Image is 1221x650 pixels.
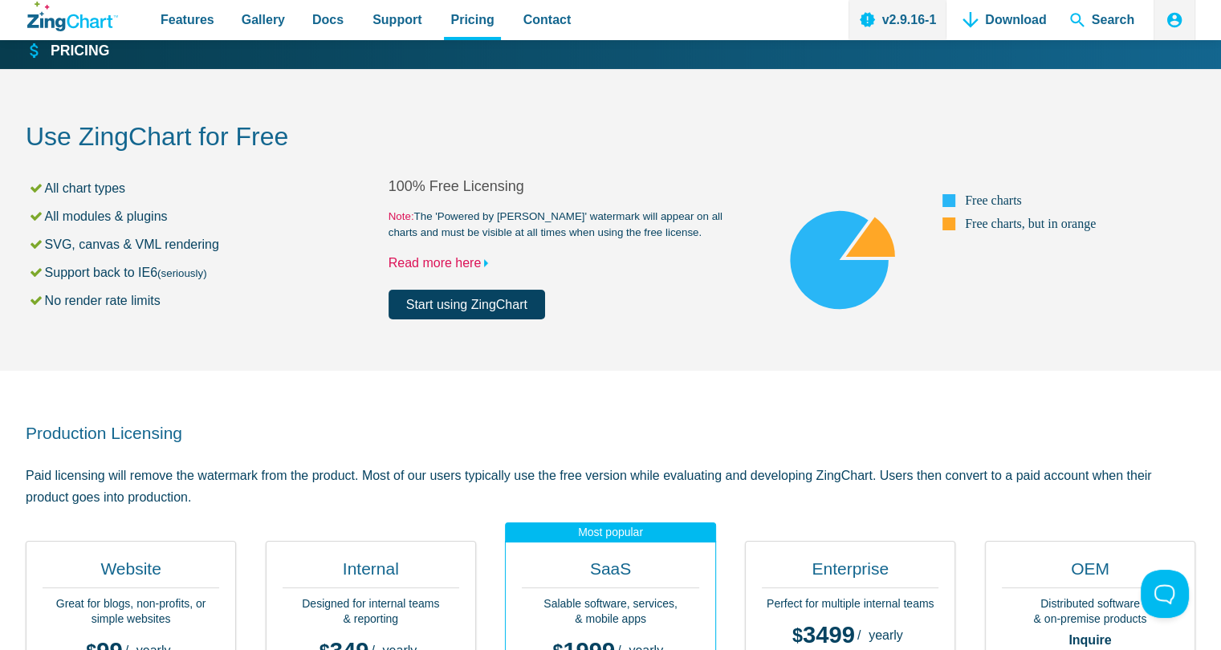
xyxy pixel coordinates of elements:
span: Note: [389,210,414,222]
p: Paid licensing will remove the watermark from the product. Most of our users typically use the fr... [26,465,1195,508]
span: / [857,629,861,642]
a: ZingChart Logo. Click to return to the homepage [27,2,118,31]
li: Support back to IE6 [28,262,389,283]
span: Pricing [450,9,494,30]
span: Docs [312,9,344,30]
small: The 'Powered by [PERSON_NAME]' watermark will appear on all charts and must be visible at all tim... [389,209,751,241]
h2: Internal [283,558,459,588]
strong: Inquire [1002,634,1178,647]
p: Distributed software & on-premise products [1002,596,1178,628]
p: Salable software, services, & mobile apps [522,596,698,628]
span: yearly [869,628,903,642]
span: Support [372,9,421,30]
a: Pricing [27,42,109,61]
h2: OEM [1002,558,1178,588]
strong: Pricing [51,44,109,59]
a: Read more here [389,256,496,270]
h2: Use ZingChart for Free [26,120,1195,156]
p: Great for blogs, non-profits, or simple websites [43,596,219,628]
iframe: Toggle Customer Support [1141,570,1189,618]
span: 3499 [792,622,855,648]
span: Features [161,9,214,30]
li: All chart types [28,177,389,199]
a: Start using ZingChart [389,290,545,319]
span: Gallery [242,9,285,30]
li: No render rate limits [28,290,389,311]
h2: Website [43,558,219,588]
h2: Production Licensing [26,422,1195,444]
li: All modules & plugins [28,205,389,227]
li: SVG, canvas & VML rendering [28,234,389,255]
h2: SaaS [522,558,698,588]
h2: Enterprise [762,558,938,588]
p: Perfect for multiple internal teams [762,596,938,612]
h2: 100% Free Licensing [389,177,751,196]
span: Contact [523,9,572,30]
p: Designed for internal teams & reporting [283,596,459,628]
small: (seriously) [157,267,206,279]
